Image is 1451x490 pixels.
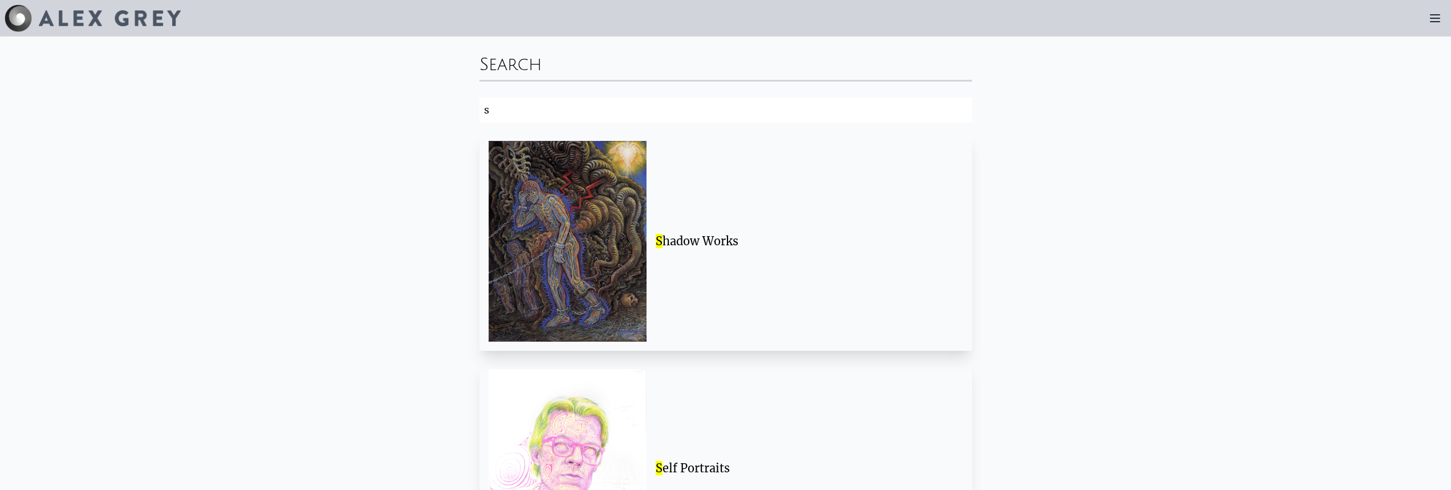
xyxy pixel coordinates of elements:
div: Search [479,46,972,80]
div: hadow Works [656,233,954,249]
mark: S [656,461,662,475]
img: Shadow Works [489,141,647,342]
a: Shadow Works Shadow Works [479,132,972,351]
mark: S [656,234,662,248]
input: Search... [479,98,972,123]
div: elf Portraits [656,460,954,476]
